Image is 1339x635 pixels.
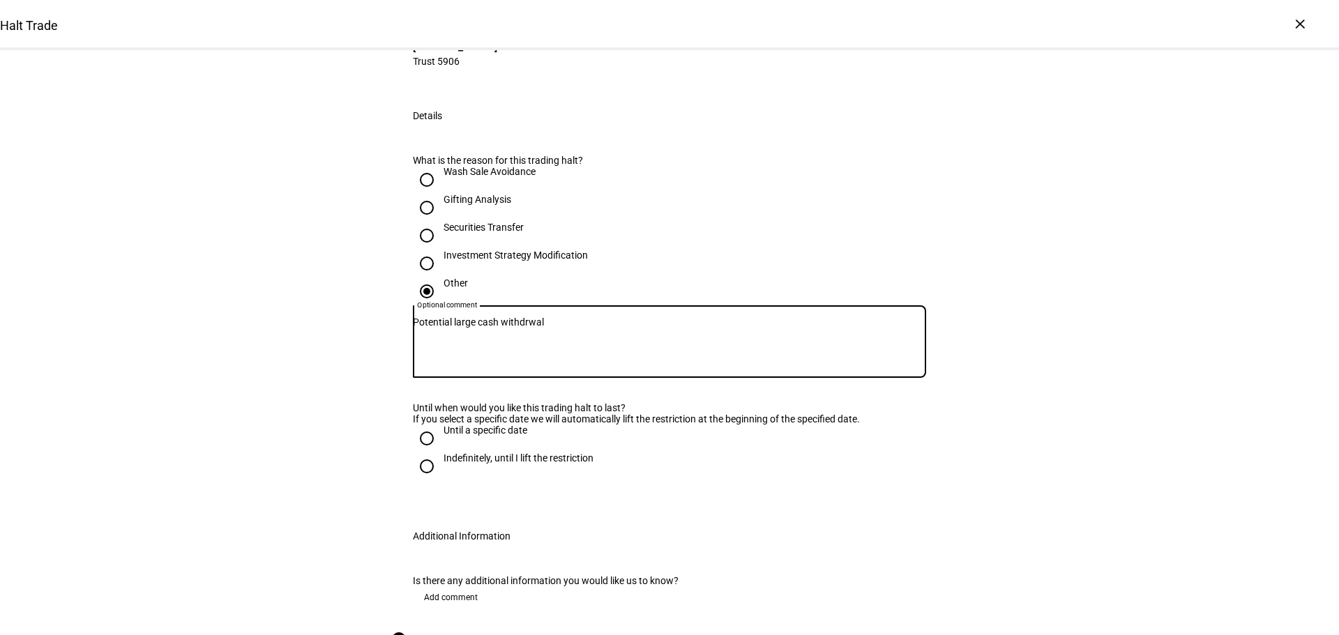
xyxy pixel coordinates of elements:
div: Is there any additional information you would like us to know? [413,575,926,586]
div: If you select a specific date we will automatically lift the restriction at the beginning of the ... [413,413,926,424]
div: × [1289,13,1311,35]
span: Trust 5906 [413,54,497,68]
div: Securities Transfer [444,222,524,233]
div: Other [444,277,468,289]
button: Add comment [413,586,489,609]
mat-label: Optional comment [417,300,477,309]
span: Add comment [424,586,478,609]
div: Details [413,110,442,121]
div: Additional Information [413,530,510,542]
div: Wash Sale Avoidance [444,166,536,177]
div: Until when would you like this trading halt to last? [413,402,926,413]
div: Investment Strategy Modification [444,250,588,261]
div: What is the reason for this trading halt? [413,155,926,166]
div: Indefinitely, until I lift the restriction [444,452,593,464]
div: Gifting Analysis [444,194,511,205]
div: Until a specific date [444,424,527,436]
